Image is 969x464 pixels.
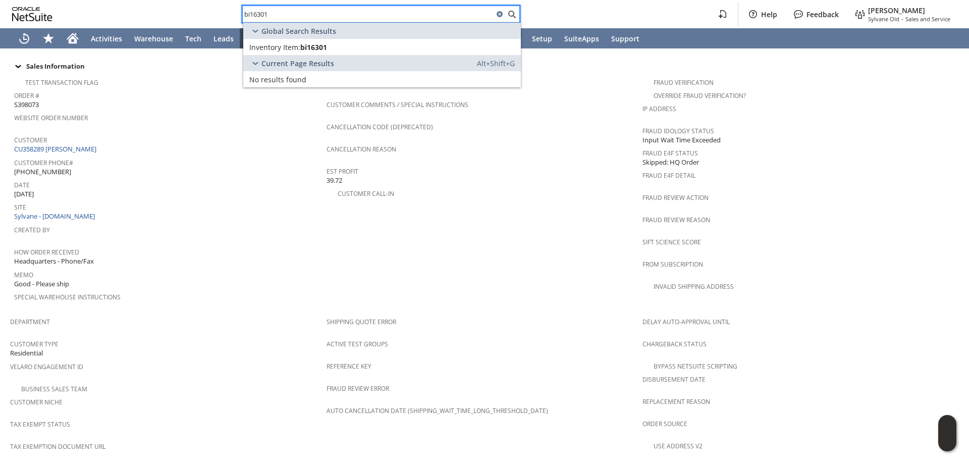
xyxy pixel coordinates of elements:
[327,145,396,153] a: Cancellation Reason
[14,189,34,199] span: [DATE]
[25,78,98,87] a: Test Transaction Flag
[61,28,85,48] a: Home
[477,59,515,68] span: Alt+Shift+G
[207,28,240,48] a: Leads
[611,34,639,43] span: Support
[14,203,26,212] a: Site
[14,271,33,279] a: Memo
[14,181,30,189] a: Date
[642,171,695,180] a: Fraud E4F Detail
[300,42,327,52] span: bi16301
[14,256,94,266] span: Headquarters - Phone/Fax
[179,28,207,48] a: Tech
[67,32,79,44] svg: Home
[14,212,97,221] a: Sylvane - [DOMAIN_NAME]
[654,362,737,371] a: Bypass NetSuite Scripting
[564,34,599,43] span: SuiteApps
[14,114,88,122] a: Website Order Number
[327,100,468,109] a: Customer Comments / Special Instructions
[642,149,698,158] a: Fraud E4F Status
[12,28,36,48] a: Recent Records
[642,127,714,135] a: Fraud Idology Status
[14,159,73,167] a: Customer Phone#
[128,28,179,48] a: Warehouse
[654,282,734,291] a: Invalid Shipping Address
[654,78,714,87] a: Fraud Verification
[249,42,300,52] span: Inventory Item:
[14,136,47,144] a: Customer
[642,193,709,202] a: Fraud Review Action
[327,167,358,176] a: Est Profit
[10,60,955,73] div: Sales Information
[327,340,388,348] a: Active Test Groups
[42,32,55,44] svg: Shortcuts
[36,28,61,48] div: Shortcuts
[905,15,950,23] span: Sales and Service
[327,362,371,371] a: Reference Key
[327,384,389,393] a: Fraud Review Error
[642,260,703,269] a: From Subscription
[10,363,83,371] a: Velaro Engagement ID
[14,167,71,177] span: [PHONE_NUMBER]
[261,26,336,36] span: Global Search Results
[605,28,645,48] a: Support
[868,15,899,23] span: Sylvane Old
[642,397,710,406] a: Replacement reason
[642,375,706,384] a: Disbursement Date
[14,226,50,234] a: Created By
[10,442,105,451] a: Tax Exemption Document URL
[642,135,721,145] span: Input Wait Time Exceeded
[642,340,707,348] a: Chargeback Status
[134,34,173,43] span: Warehouse
[91,34,122,43] span: Activities
[14,279,69,289] span: Good - Please ship
[642,105,676,113] a: IP Address
[327,406,548,415] a: Auto Cancellation Date (shipping_wait_time_long_threshold_date)
[243,39,521,55] a: Inventory Item:bi16301Edit:
[901,15,903,23] span: -
[868,6,925,15] span: [PERSON_NAME]
[12,7,52,21] svg: logo
[240,28,301,48] a: Opportunities
[85,28,128,48] a: Activities
[558,28,605,48] a: SuiteApps
[213,34,234,43] span: Leads
[243,8,494,20] input: Search
[654,442,703,450] a: Use Address V2
[14,100,39,110] span: S398073
[327,318,396,326] a: Shipping Quote Error
[10,398,63,406] a: Customer Niche
[14,248,79,256] a: How Order Received
[327,176,342,185] span: 39.72
[18,32,30,44] svg: Recent Records
[249,75,306,84] span: No results found
[14,91,39,100] a: Order #
[526,28,558,48] a: Setup
[761,10,777,19] label: Help
[14,293,121,301] a: Special Warehouse Instructions
[10,318,50,326] a: Department
[338,189,394,198] a: Customer Call-in
[806,10,839,19] label: Feedback
[10,340,59,348] a: Customer Type
[654,91,746,100] a: Override Fraud Verification?
[642,420,687,428] a: Order Source
[243,71,521,87] a: No results found
[642,216,710,224] a: Fraud Review Reason
[506,8,518,20] svg: Search
[327,123,433,131] a: Cancellation Code (deprecated)
[10,348,43,358] span: Residential
[185,34,201,43] span: Tech
[938,434,956,452] span: Oracle Guided Learning Widget. To move around, please hold and drag
[532,34,552,43] span: Setup
[21,385,87,393] a: Business Sales Team
[642,318,730,326] a: Delay Auto-Approval Until
[938,415,956,451] iframe: Click here to launch Oracle Guided Learning Help Panel
[14,144,99,153] a: CU358289 [PERSON_NAME]
[261,59,334,68] span: Current Page Results
[642,158,699,167] span: Skipped: HQ Order
[10,60,959,73] td: Sales Information
[642,238,701,246] a: Sift Science Score
[10,420,70,429] a: Tax Exempt Status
